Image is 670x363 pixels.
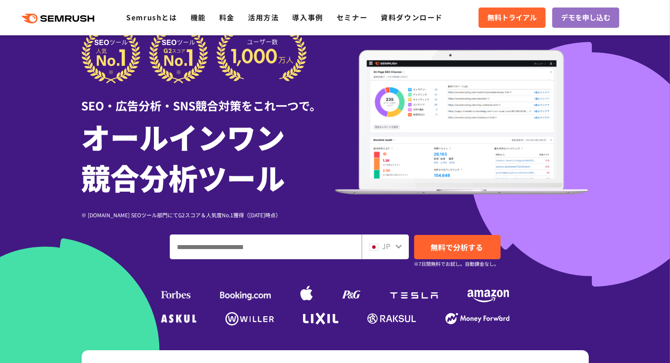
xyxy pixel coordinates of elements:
[431,242,483,253] span: 無料で分析する
[561,12,610,23] span: デモを申し込む
[552,8,619,28] a: デモを申し込む
[170,235,361,259] input: ドメイン、キーワードまたはURLを入力してください
[248,12,279,23] a: 活用方法
[414,235,501,259] a: 無料で分析する
[381,12,443,23] a: 資料ダウンロード
[82,211,335,219] div: ※ [DOMAIN_NAME] SEOツール部門にてG2スコア＆人気度No.1獲得（[DATE]時点）
[219,12,235,23] a: 料金
[126,12,177,23] a: Semrushとは
[82,116,335,197] h1: オールインワン 競合分析ツール
[337,12,367,23] a: セミナー
[292,12,323,23] a: 導入事例
[414,260,499,268] small: ※7日間無料でお試し。自動課金なし。
[82,83,335,114] div: SEO・広告分析・SNS競合対策をこれ一つで。
[191,12,206,23] a: 機能
[382,241,391,251] span: JP
[479,8,546,28] a: 無料トライアル
[487,12,537,23] span: 無料トライアル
